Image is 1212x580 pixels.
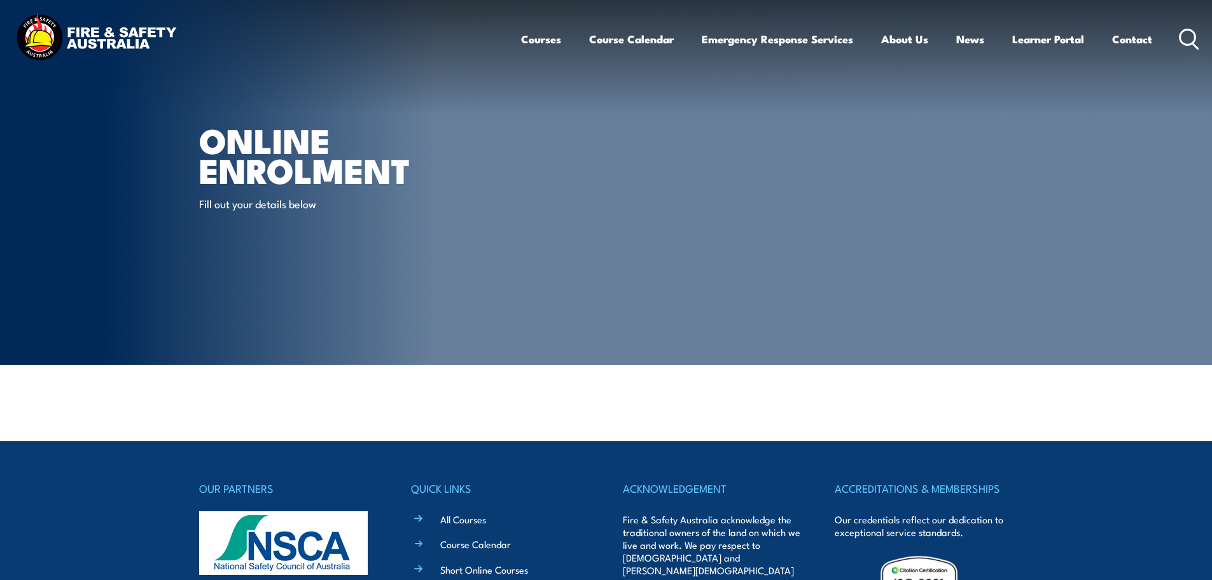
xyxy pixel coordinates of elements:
[835,479,1013,497] h4: ACCREDITATIONS & MEMBERSHIPS
[411,479,589,497] h4: QUICK LINKS
[1012,22,1084,56] a: Learner Portal
[199,511,368,575] img: nsca-logo-footer
[1112,22,1152,56] a: Contact
[623,479,801,497] h4: ACKNOWLEDGEMENT
[881,22,928,56] a: About Us
[702,22,853,56] a: Emergency Response Services
[199,196,431,211] p: Fill out your details below
[521,22,561,56] a: Courses
[440,537,511,551] a: Course Calendar
[440,513,486,526] a: All Courses
[956,22,984,56] a: News
[199,479,377,497] h4: OUR PARTNERS
[199,125,513,184] h1: Online Enrolment
[440,563,528,576] a: Short Online Courses
[835,513,1013,539] p: Our credentials reflect our dedication to exceptional service standards.
[589,22,674,56] a: Course Calendar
